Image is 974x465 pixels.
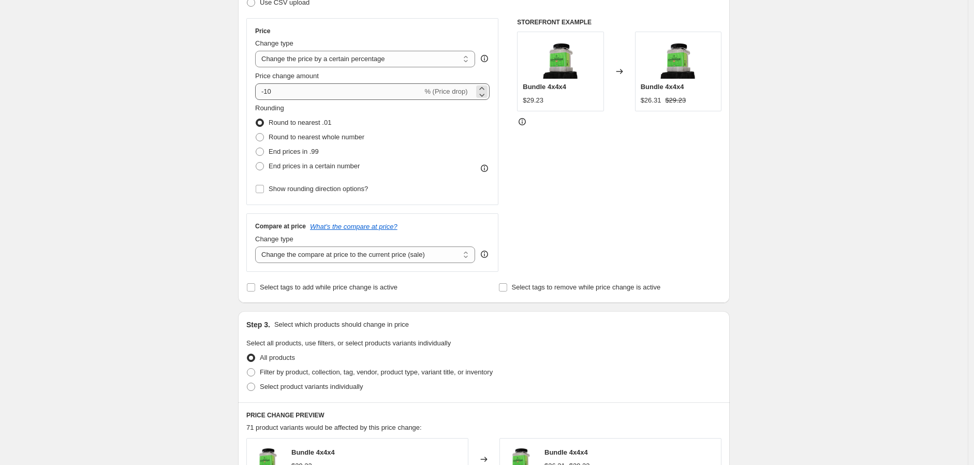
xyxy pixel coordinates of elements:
[246,411,721,419] h6: PRICE CHANGE PREVIEW
[269,185,368,193] span: Show rounding direction options?
[310,223,397,230] button: What's the compare at price?
[665,95,686,106] strike: $29.23
[255,39,293,47] span: Change type
[246,319,270,330] h2: Step 3.
[657,37,699,79] img: 2LBFront_V2_80x.png
[544,448,588,456] span: Bundle 4x4x4
[269,148,319,155] span: End prices in .99
[641,83,684,91] span: Bundle 4x4x4
[523,95,543,106] div: $29.23
[255,235,293,243] span: Change type
[269,133,364,141] span: Round to nearest whole number
[260,383,363,390] span: Select product variants individually
[274,319,409,330] p: Select which products should change in price
[246,424,422,431] span: 71 product variants would be affected by this price change:
[479,53,490,64] div: help
[260,283,397,291] span: Select tags to add while price change is active
[269,162,360,170] span: End prices in a certain number
[540,37,581,79] img: 2LBFront_V2_80x.png
[255,83,422,100] input: -15
[260,354,295,361] span: All products
[269,119,331,126] span: Round to nearest .01
[424,88,467,95] span: % (Price drop)
[512,283,661,291] span: Select tags to remove while price change is active
[260,368,493,376] span: Filter by product, collection, tag, vendor, product type, variant title, or inventory
[291,448,335,456] span: Bundle 4x4x4
[479,249,490,259] div: help
[523,83,566,91] span: Bundle 4x4x4
[255,222,306,230] h3: Compare at price
[255,104,284,112] span: Rounding
[255,72,319,80] span: Price change amount
[246,339,451,347] span: Select all products, use filters, or select products variants individually
[641,95,661,106] div: $26.31
[255,27,270,35] h3: Price
[517,18,721,26] h6: STOREFRONT EXAMPLE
